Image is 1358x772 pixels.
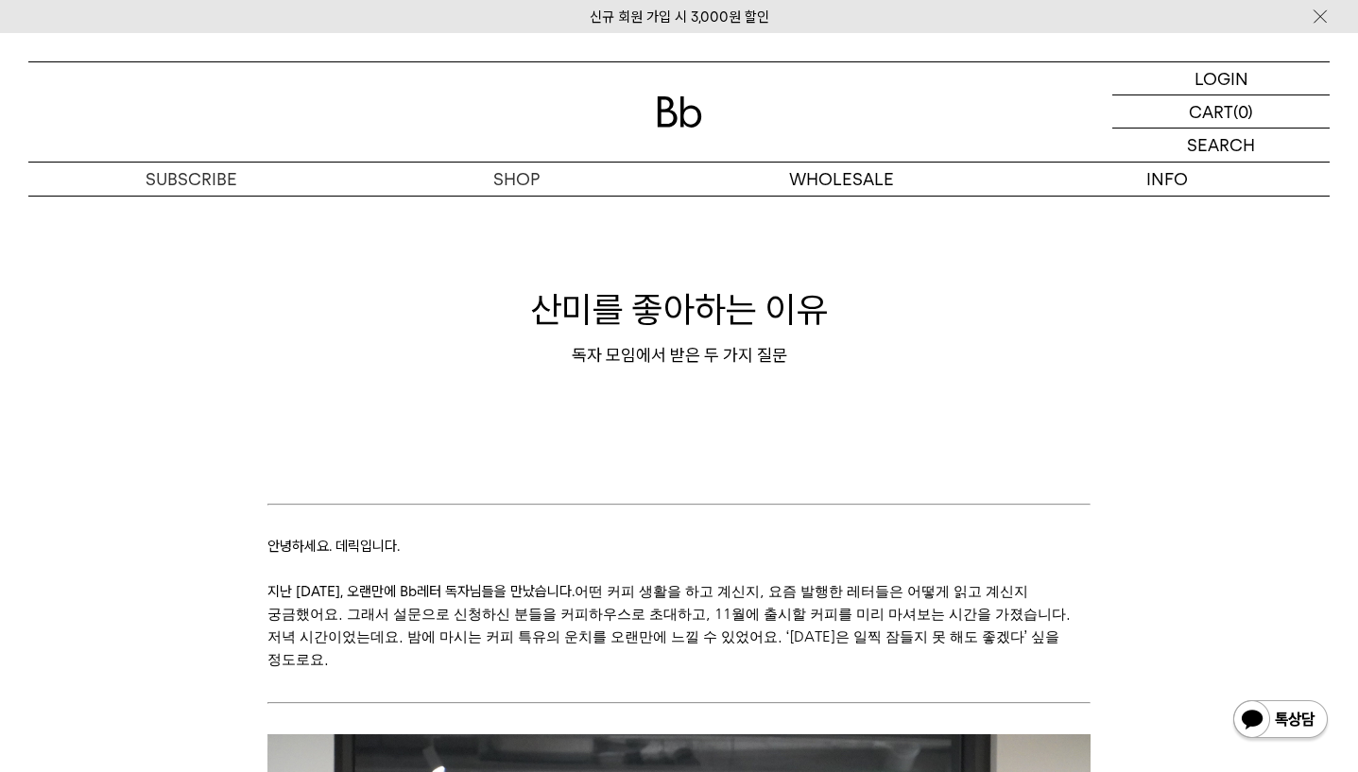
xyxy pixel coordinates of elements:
p: WHOLESALE [679,163,1005,196]
p: (0) [1233,95,1253,128]
p: LOGIN [1195,62,1248,94]
img: 카카오톡 채널 1:1 채팅 버튼 [1231,698,1330,744]
a: SUBSCRIBE [28,163,353,196]
a: CART (0) [1112,95,1330,129]
h1: 산미를 좋아하는 이유 [28,284,1330,335]
p: CART [1189,95,1233,128]
span: 어떤 커피 생활을 하고 계신지, 요즘 발행한 레터들은 어떻게 읽고 계신지 궁금했어요. 그래서 설문으로 신청하신 분들을 커피하우스로 초대하고, 11월에 출시할 커피를 미리 마셔... [267,584,1071,666]
div: 독자 모임에서 받은 두 가지 질문 [28,344,1330,367]
a: 신규 회원 가입 시 3,000원 할인 [590,9,769,26]
p: 안녕하세요. 데릭입니다. [267,535,1091,558]
p: SEARCH [1187,129,1255,162]
a: SHOP [353,163,679,196]
img: 로고 [657,96,702,128]
a: LOGIN [1112,62,1330,95]
p: 지난 [DATE], 오랜만에 Bb레터 독자님들을 만났습니다. [267,580,1091,671]
p: INFO [1005,163,1330,196]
